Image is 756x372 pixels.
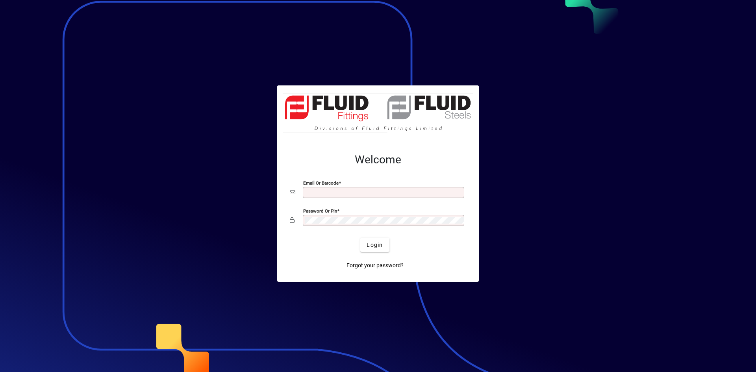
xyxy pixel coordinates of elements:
[290,153,466,167] h2: Welcome
[303,180,339,186] mat-label: Email or Barcode
[346,261,404,270] span: Forgot your password?
[343,258,407,272] a: Forgot your password?
[367,241,383,249] span: Login
[360,238,389,252] button: Login
[303,208,337,214] mat-label: Password or Pin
